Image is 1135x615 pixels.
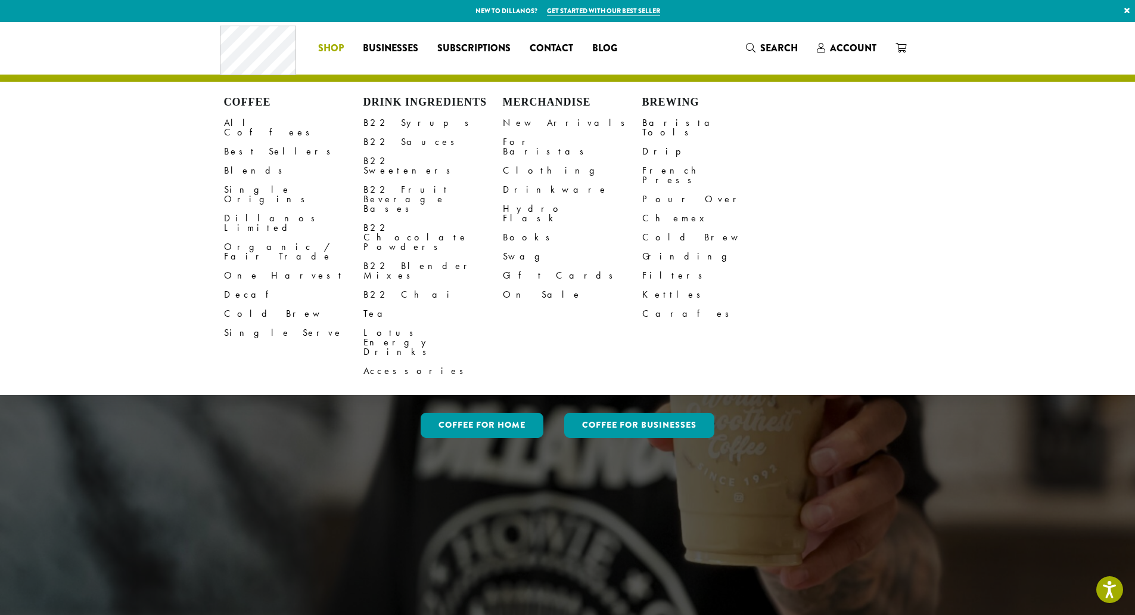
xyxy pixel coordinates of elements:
a: On Sale [503,285,642,304]
a: Cold Brew [642,228,782,247]
a: Clothing [503,161,642,180]
a: Cold Brew [224,304,363,323]
a: Coffee for Home [421,413,543,438]
span: Businesses [363,41,418,56]
a: Swag [503,247,642,266]
a: B22 Chocolate Powders [363,218,503,256]
a: Filters [642,266,782,285]
a: For Baristas [503,132,642,161]
a: Shop [309,39,353,58]
a: Drip [642,142,782,161]
a: B22 Syrups [363,113,503,132]
a: Carafes [642,304,782,323]
a: B22 Chai [363,285,503,304]
a: Search [736,38,807,58]
a: B22 Sauces [363,132,503,152]
a: Hydro Flask [503,199,642,228]
h4: Merchandise [503,96,642,109]
a: French Press [642,161,782,190]
a: Tea [363,304,503,323]
a: Organic / Fair Trade [224,237,363,266]
a: One Harvest [224,266,363,285]
a: Single Origins [224,180,363,209]
a: Coffee For Businesses [564,413,714,438]
a: Lotus Energy Drinks [363,323,503,361]
a: Gift Cards [503,266,642,285]
span: Search [760,41,798,55]
a: Single Serve [224,323,363,342]
h4: Coffee [224,96,363,109]
h4: Brewing [642,96,782,109]
a: Best Sellers [224,142,363,161]
a: B22 Blender Mixes [363,256,503,285]
a: Kettles [642,285,782,304]
span: Shop [318,41,344,56]
span: Account [830,41,876,55]
a: B22 Fruit Beverage Bases [363,180,503,218]
a: Accessories [363,361,503,381]
h4: Drink Ingredients [363,96,503,109]
a: B22 Sweeteners [363,152,503,180]
a: All Coffees [224,113,363,142]
span: Subscriptions [437,41,511,56]
a: Chemex [642,209,782,228]
a: Blends [224,161,363,180]
a: Drinkware [503,180,642,199]
a: Grinding [642,247,782,266]
a: Dillanos Limited [224,209,363,237]
a: Books [503,228,642,247]
a: Barista Tools [642,113,782,142]
span: Blog [592,41,617,56]
a: Pour Over [642,190,782,209]
a: Get started with our best seller [547,6,660,16]
span: Contact [530,41,573,56]
a: New Arrivals [503,113,642,132]
a: Decaf [224,285,363,304]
